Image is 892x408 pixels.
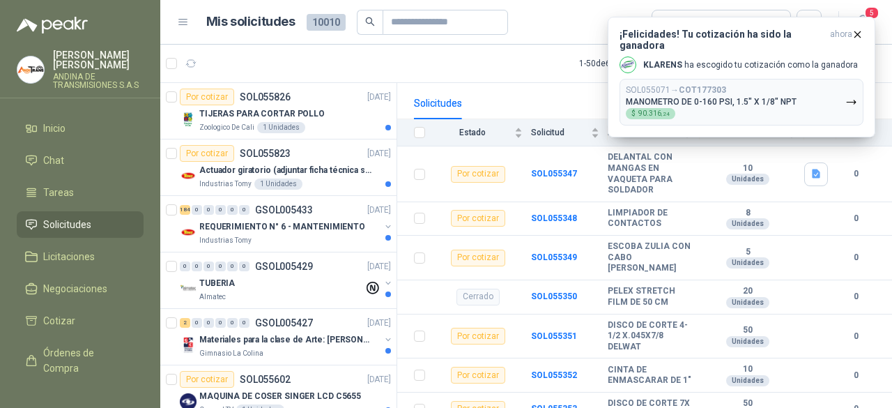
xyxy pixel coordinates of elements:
span: Solicitud [531,128,588,137]
p: TIJERAS PARA CORTAR POLLO [199,107,325,121]
div: 0 [192,318,202,328]
button: ¡Felicidades! Tu cotización ha sido la ganadoraahora Company LogoKLARENS ha escogido tu cotizació... [608,17,875,137]
div: 0 [239,318,249,328]
a: 0 0 0 0 0 0 GSOL005429[DATE] Company LogoTUBERIAAlmatec [180,258,394,303]
p: Almatec [199,292,226,303]
p: REQUERIMIENTO N° 6 - MANTENIMIENTO [199,220,365,234]
b: 0 [836,369,875,382]
b: DISCO DE CORTE 4-1/2 X.045X7/8 DELWAT [608,320,691,353]
p: SOL055071 → [626,85,726,96]
img: Company Logo [180,337,197,354]
img: Company Logo [180,280,197,297]
th: Solicitud [531,119,608,146]
div: Por cotizar [451,367,505,384]
span: Negociaciones [43,281,107,296]
div: Por cotizar [180,89,234,105]
div: Unidades [726,336,769,347]
div: 0 [192,205,202,215]
b: KLARENS [643,60,682,70]
button: 5 [850,10,875,35]
h3: ¡Felicidades! Tu cotización ha sido la ganadora [620,29,824,51]
p: GSOL005427 [255,318,313,328]
p: [DATE] [367,260,391,273]
div: 0 [180,262,190,271]
a: SOL055348 [531,213,577,223]
div: 0 [227,205,238,215]
a: 2 0 0 0 0 0 GSOL005427[DATE] Company LogoMateriales para la clase de Arte: [PERSON_NAME]Gimnasio ... [180,315,394,359]
div: $ [626,108,675,119]
span: Solicitudes [43,217,91,232]
a: Inicio [17,115,144,142]
div: Unidades [726,257,769,269]
a: Cotizar [17,308,144,334]
div: 0 [215,318,226,328]
a: Chat [17,147,144,174]
div: Por cotizar [451,250,505,266]
a: Solicitudes [17,211,144,238]
div: Por cotizar [180,145,234,162]
div: Por cotizar [180,371,234,388]
p: Gimnasio La Colina [199,348,263,359]
div: 0 [215,262,226,271]
span: Tareas [43,185,74,200]
span: search [365,17,375,27]
span: ahora [830,29,852,51]
b: LIMPIADOR DE CONTACTOS [608,208,691,229]
a: Tareas [17,179,144,206]
div: 1 Unidades [257,122,305,133]
b: 10 [700,163,796,174]
p: [PERSON_NAME] [PERSON_NAME] [53,50,144,70]
span: Chat [43,153,64,168]
a: Licitaciones [17,243,144,270]
p: MANOMETRO DE 0-160 PSI, 1.5" X 1/8" NPT [626,97,797,107]
img: Company Logo [620,57,636,73]
span: Órdenes de Compra [43,345,130,376]
img: Company Logo [180,167,197,184]
div: 0 [192,262,202,271]
div: 1 - 50 de 6482 [579,52,670,75]
a: Por cotizarSOL055823[DATE] Company LogoActuador giratorio (adjuntar ficha técnica si es diferente... [160,139,397,196]
b: 20 [700,286,796,297]
span: Licitaciones [43,249,95,264]
span: 90.316 [638,110,670,117]
a: Por cotizarSOL055826[DATE] Company LogoTIJERAS PARA CORTAR POLLOZoologico De Cali1 Unidades [160,83,397,139]
div: 1 Unidades [254,179,302,190]
b: SOL055347 [531,169,577,179]
div: Unidades [726,375,769,386]
th: Estado [433,119,531,146]
b: CINTA DE ENMASCARAR DE 1" [608,365,691,386]
b: PELEX STRETCH FILM DE 50 CM [608,286,691,308]
p: [DATE] [367,317,391,330]
div: 0 [203,205,214,215]
a: SOL055350 [531,292,577,301]
div: Unidades [726,174,769,185]
p: Materiales para la clase de Arte: [PERSON_NAME] [199,333,373,347]
div: 0 [239,262,249,271]
a: SOL055352 [531,370,577,380]
b: 0 [836,212,875,225]
div: 0 [203,262,214,271]
span: ,24 [661,111,670,117]
p: Actuador giratorio (adjuntar ficha técnica si es diferente a festo) [199,164,373,177]
div: Todas [661,15,690,30]
img: Company Logo [180,111,197,128]
b: DELANTAL CON MANGAS EN VAQUETA PARA SOLDADOR [608,152,691,195]
img: Logo peakr [17,17,88,33]
a: 184 0 0 0 0 0 GSOL005433[DATE] Company LogoREQUERIMIENTO N° 6 - MANTENIMIENTOIndustrias Tomy [180,202,394,246]
b: 10 [700,364,796,375]
h1: Mis solicitudes [206,12,295,32]
img: Company Logo [180,224,197,241]
div: Por cotizar [451,210,505,227]
p: [DATE] [367,91,391,104]
div: 0 [227,318,238,328]
p: GSOL005429 [255,262,313,271]
p: GSOL005433 [255,205,313,215]
p: MAQUINA DE COSER SINGER LCD C5655 [199,390,361,403]
div: Unidades [726,297,769,308]
b: SOL055351 [531,331,577,341]
b: 50 [700,325,796,336]
p: Industrias Tomy [199,179,252,190]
